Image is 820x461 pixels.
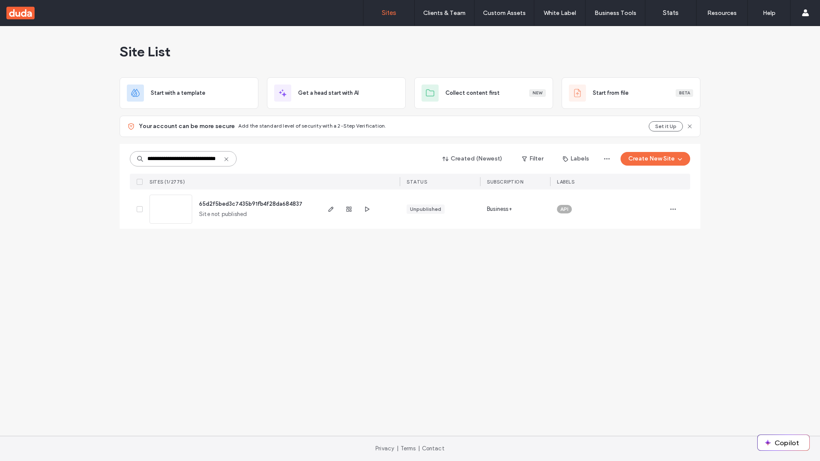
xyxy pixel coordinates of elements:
span: SITES (1/2775) [149,179,185,185]
label: Sites [382,9,396,17]
button: Set it Up [649,121,683,131]
label: White Label [544,9,576,17]
span: Add the standard level of security with a 2-Step Verification. [238,123,386,129]
button: Labels [555,152,597,166]
span: Site not published [199,210,247,219]
span: Your account can be more secure [139,122,235,131]
div: Unpublished [410,205,441,213]
span: API [560,205,568,213]
button: Copilot [758,435,809,450]
span: Get a head start with AI [298,89,359,97]
label: Resources [707,9,737,17]
span: | [397,445,398,452]
a: Terms [401,445,416,452]
div: Beta [676,89,693,97]
span: STATUS [407,179,427,185]
div: Collect content firstNew [414,77,553,109]
span: Start from file [593,89,629,97]
button: Created (Newest) [435,152,510,166]
div: Get a head start with AI [267,77,406,109]
div: New [529,89,546,97]
span: SUBSCRIPTION [487,179,523,185]
label: Help [763,9,776,17]
span: LABELS [557,179,574,185]
span: Start with a template [151,89,205,97]
a: Privacy [375,445,394,452]
label: Stats [663,9,679,17]
label: Clients & Team [423,9,466,17]
label: Business Tools [594,9,636,17]
span: Business+ [487,205,512,213]
div: Start from fileBeta [562,77,700,109]
button: Create New Site [621,152,690,166]
span: | [418,445,420,452]
span: Collect content first [445,89,500,97]
span: Site List [120,43,170,60]
a: 65d2f5bed3c7435b91fb4f28da684837 [199,201,302,207]
label: Custom Assets [483,9,526,17]
a: Contact [422,445,445,452]
button: Filter [513,152,552,166]
div: Start with a template [120,77,258,109]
